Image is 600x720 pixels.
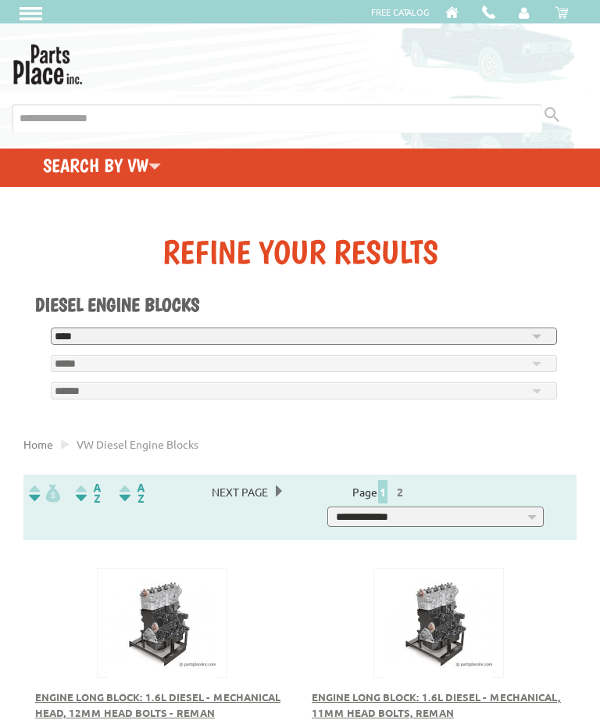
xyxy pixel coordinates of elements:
[204,485,276,499] a: Next Page
[77,437,198,451] span: VW diesel engine blocks
[73,484,104,502] img: Sort by Headline
[116,484,148,502] img: Sort by Sales Rank
[393,485,407,499] a: 2
[35,690,280,719] a: Engine Long Block: 1.6L Diesel - Mechanical Head, 12mm Head Bolts - Reman
[35,232,565,271] div: Refine Your Results
[23,437,53,451] a: Home
[29,484,60,502] img: filterpricelow.svg
[312,690,561,719] a: Engine Long Block: 1.6L Diesel - Mechanical, 11mm Head Bolts, Reman
[3,154,200,177] h4: Search by VW
[12,39,84,84] img: Parts Place Inc!
[204,480,276,503] span: Next Page
[310,480,451,503] div: Page
[35,293,565,316] h1: Diesel Engine Blocks
[378,480,387,503] span: 1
